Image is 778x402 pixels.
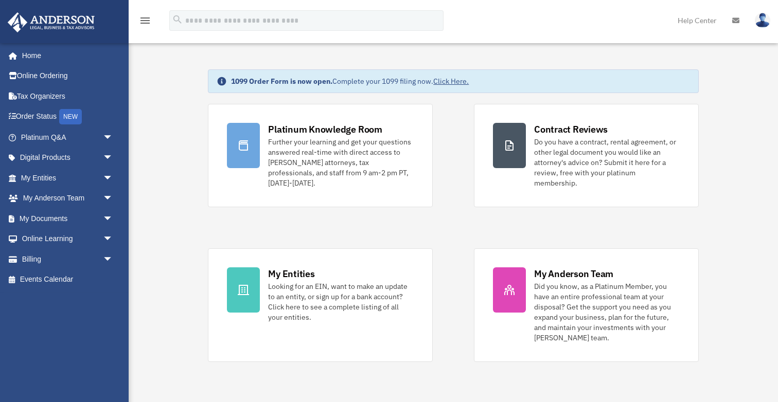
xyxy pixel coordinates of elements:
a: My Anderson Team Did you know, as a Platinum Member, you have an entire professional team at your... [474,248,699,362]
a: Order StatusNEW [7,106,129,127]
div: My Anderson Team [534,267,613,280]
i: menu [139,14,151,27]
div: Platinum Knowledge Room [268,123,382,136]
div: NEW [59,109,82,124]
div: Do you have a contract, rental agreement, or other legal document you would like an attorney's ad... [534,137,680,188]
a: Platinum Q&Aarrow_drop_down [7,127,129,148]
span: arrow_drop_down [103,249,123,270]
a: My Entities Looking for an EIN, want to make an update to an entity, or sign up for a bank accoun... [208,248,433,362]
a: My Documentsarrow_drop_down [7,208,129,229]
span: arrow_drop_down [103,127,123,148]
div: Looking for an EIN, want to make an update to an entity, or sign up for a bank account? Click her... [268,281,414,322]
a: Home [7,45,123,66]
a: Contract Reviews Do you have a contract, rental agreement, or other legal document you would like... [474,104,699,207]
span: arrow_drop_down [103,229,123,250]
span: arrow_drop_down [103,148,123,169]
img: Anderson Advisors Platinum Portal [5,12,98,32]
div: Further your learning and get your questions answered real-time with direct access to [PERSON_NAM... [268,137,414,188]
a: My Anderson Teamarrow_drop_down [7,188,129,209]
a: Online Ordering [7,66,129,86]
i: search [172,14,183,25]
a: Billingarrow_drop_down [7,249,129,269]
span: arrow_drop_down [103,188,123,209]
a: Tax Organizers [7,86,129,106]
span: arrow_drop_down [103,168,123,189]
div: My Entities [268,267,314,280]
span: arrow_drop_down [103,208,123,229]
img: User Pic [755,13,770,28]
a: Digital Productsarrow_drop_down [7,148,129,168]
a: Events Calendar [7,269,129,290]
a: Platinum Knowledge Room Further your learning and get your questions answered real-time with dire... [208,104,433,207]
div: Did you know, as a Platinum Member, you have an entire professional team at your disposal? Get th... [534,281,680,343]
div: Contract Reviews [534,123,608,136]
a: menu [139,18,151,27]
a: My Entitiesarrow_drop_down [7,168,129,188]
a: Click Here. [433,77,469,86]
a: Online Learningarrow_drop_down [7,229,129,249]
strong: 1099 Order Form is now open. [231,77,332,86]
div: Complete your 1099 filing now. [231,76,469,86]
